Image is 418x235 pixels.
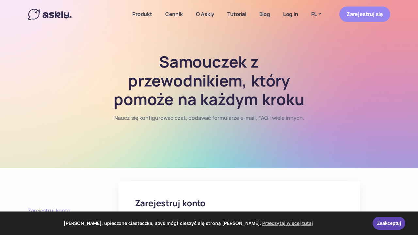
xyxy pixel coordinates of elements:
[221,2,252,26] a: Tutorial
[126,2,159,26] a: Produkt
[159,2,189,26] a: Cennik
[189,2,221,26] a: O Askly
[135,197,344,209] h2: Zarejestruj konto
[373,217,405,230] a: Zaakceptuj
[105,52,313,109] h1: Samouczek z przewodnikiem, który pomoże na każdym kroku
[277,2,305,26] a: Log in
[305,9,328,19] a: PL
[261,218,314,228] a: learn more about cookies
[339,7,390,22] a: Zarejestruj się
[9,218,368,228] span: [PERSON_NAME], upieczone ciasteczka, abyś mógł cieszyć się stroną [PERSON_NAME].
[28,207,119,214] a: Zarejestruj konto
[114,114,304,122] li: Naucz się konfigurować czat, dodawać formularze e-mail, FAQ i wiele innych.
[114,114,304,129] nav: breadcrumb
[28,9,72,20] img: Askly
[253,2,277,26] a: Blog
